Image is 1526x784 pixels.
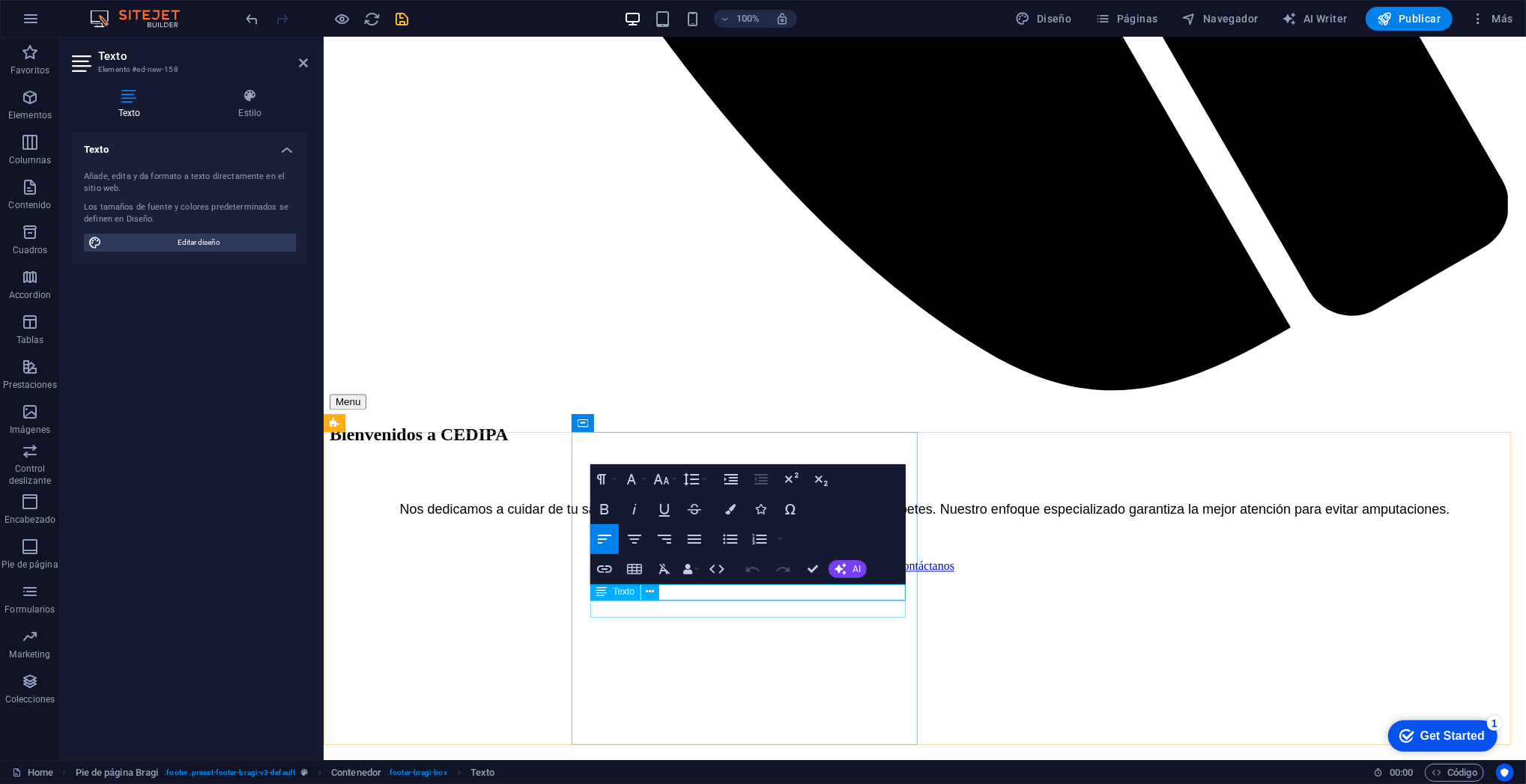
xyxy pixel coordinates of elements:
[1016,11,1072,26] span: Diseño
[98,63,278,76] h3: Elemento #ed-new-158
[829,560,867,578] button: AI
[301,768,308,777] i: Este elemento es un preajuste personalizable
[76,764,159,782] span: Haz clic para seleccionar y doble clic para editar
[620,464,649,494] button: Font Family
[1277,7,1354,31] button: AI Writer
[4,604,55,616] p: Formularios
[10,64,49,76] p: Favoritos
[164,764,295,782] span: . footer .preset-footer-bragi-v3-default
[590,464,619,494] button: Paragraph Format
[1283,11,1348,26] span: AI Writer
[736,10,760,28] h6: 100%
[1,559,58,571] p: Pie de página
[1465,7,1519,31] button: Más
[363,10,381,28] button: reload
[193,88,308,120] h4: Estilo
[745,524,774,554] button: Ordered List
[1366,7,1453,31] button: Publicar
[12,7,121,39] div: Get Started 1 items remaining, 80% complete
[590,524,619,554] button: Align Left
[1096,11,1158,26] span: Páginas
[613,587,635,596] span: Texto
[4,514,55,526] p: Encabezado
[774,524,786,554] button: Ordered List
[8,199,51,211] p: Contenido
[1425,764,1484,782] button: Código
[680,554,701,584] button: Data Bindings
[13,244,48,256] p: Cuadros
[84,171,296,195] div: Añade, edita y da formato a texto directamente en el sitio web.
[12,764,53,782] a: Haz clic para cancelar la selección y doble clic para abrir páginas
[650,524,679,554] button: Align Right
[680,464,709,494] button: Line Height
[717,464,745,494] button: Increase Indent
[620,494,649,524] button: Italic (Ctrl+I)
[394,10,411,28] i: Guardar (Ctrl+S)
[1010,7,1078,31] div: Diseño (Ctrl+Alt+Y)
[72,132,308,159] h4: Texto
[86,10,199,28] img: Editor Logo
[769,554,797,584] button: Redo (Ctrl+Shift+Z)
[716,494,745,524] button: Colors
[470,764,494,782] span: Haz clic para seleccionar y doble clic para editar
[799,554,827,584] button: Confirm (Ctrl+⏎)
[775,12,789,25] i: Al redimensionar, ajustar el nivel de zoom automáticamente para ajustarse al dispositivo elegido.
[650,464,679,494] button: Font Size
[44,16,109,30] div: Get Started
[10,424,50,436] p: Imágenes
[714,10,767,28] button: 100%
[703,554,731,584] button: HTML
[5,693,55,705] p: Colecciones
[16,334,44,346] p: Tablas
[387,764,447,782] span: . footer-bragi-box
[84,201,296,226] div: Los tamaños de fuente y colores predeterminados se definen en Diseño.
[746,494,775,524] button: Icons
[1374,764,1414,782] h6: Tiempo de la sesión
[1182,11,1259,26] span: Navegador
[776,494,805,524] button: Special Characters
[680,524,709,554] button: Align Justify
[76,764,495,782] nav: breadcrumb
[364,10,381,28] i: Volver a cargar página
[1390,764,1413,782] span: 00 00
[72,88,193,120] h4: Texto
[106,234,291,252] span: Editar diseño
[853,565,861,574] span: AI
[331,764,381,782] span: Haz clic para seleccionar y doble clic para editar
[111,3,126,18] div: 1
[777,464,805,494] button: Superscript
[1090,7,1164,31] button: Páginas
[9,289,51,301] p: Accordion
[84,234,296,252] button: Editar diseño
[1010,7,1078,31] button: Diseño
[620,524,649,554] button: Align Center
[1400,767,1402,778] span: :
[807,464,835,494] button: Subscript
[9,648,50,660] p: Marketing
[9,154,52,166] p: Columnas
[650,494,679,524] button: Underline (Ctrl+U)
[590,554,619,584] button: Insert Link
[620,554,649,584] button: Insert Table
[680,494,709,524] button: Strikethrough
[393,10,411,28] button: save
[1496,764,1514,782] button: Usercentrics
[3,379,56,391] p: Prestaciones
[98,49,308,63] h2: Texto
[244,10,261,28] i: Deshacer: Duplicar elementos (Ctrl+Z)
[739,554,767,584] button: Undo (Ctrl+Z)
[243,10,261,28] button: undo
[1432,764,1477,782] span: Código
[650,554,679,584] button: Clear Formatting
[747,464,775,494] button: Decrease Indent
[1378,11,1441,26] span: Publicar
[8,109,52,121] p: Elementos
[1176,7,1265,31] button: Navegador
[1471,11,1513,26] span: Más
[716,524,745,554] button: Unordered List
[590,494,619,524] button: Bold (Ctrl+B)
